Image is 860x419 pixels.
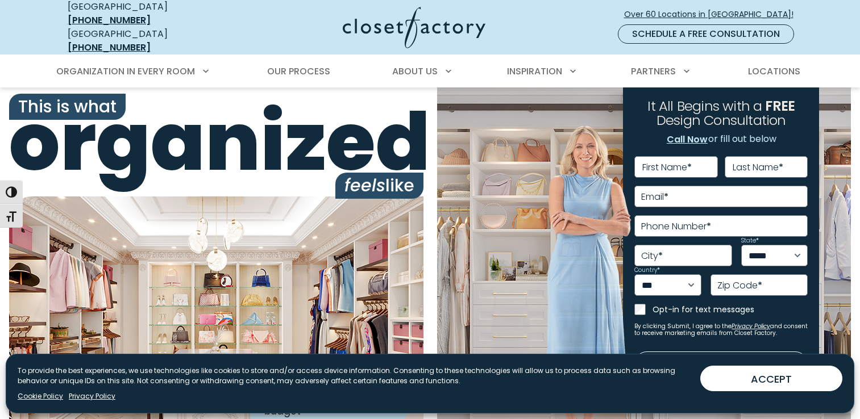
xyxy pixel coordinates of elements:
a: Privacy Policy [69,391,115,401]
a: Cookie Policy [18,391,63,401]
nav: Primary Menu [48,56,812,87]
a: [PHONE_NUMBER] [68,14,151,27]
img: Closet Factory Logo [343,7,485,48]
span: organized [9,102,423,182]
span: Organization in Every Room [56,65,195,78]
span: Locations [748,65,800,78]
div: [GEOGRAPHIC_DATA] [68,27,232,55]
a: Over 60 Locations in [GEOGRAPHIC_DATA]! [624,5,803,24]
span: Inspiration [507,65,562,78]
span: Over 60 Locations in [GEOGRAPHIC_DATA]! [624,9,803,20]
a: Schedule a Free Consultation [618,24,794,44]
p: To provide the best experiences, we use technologies like cookies to store and/or access device i... [18,366,691,386]
i: feels [344,173,385,198]
span: About Us [392,65,438,78]
span: like [335,173,423,199]
span: Partners [631,65,676,78]
button: ACCEPT [700,366,842,391]
a: [PHONE_NUMBER] [68,41,151,54]
span: Our Process [267,65,330,78]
